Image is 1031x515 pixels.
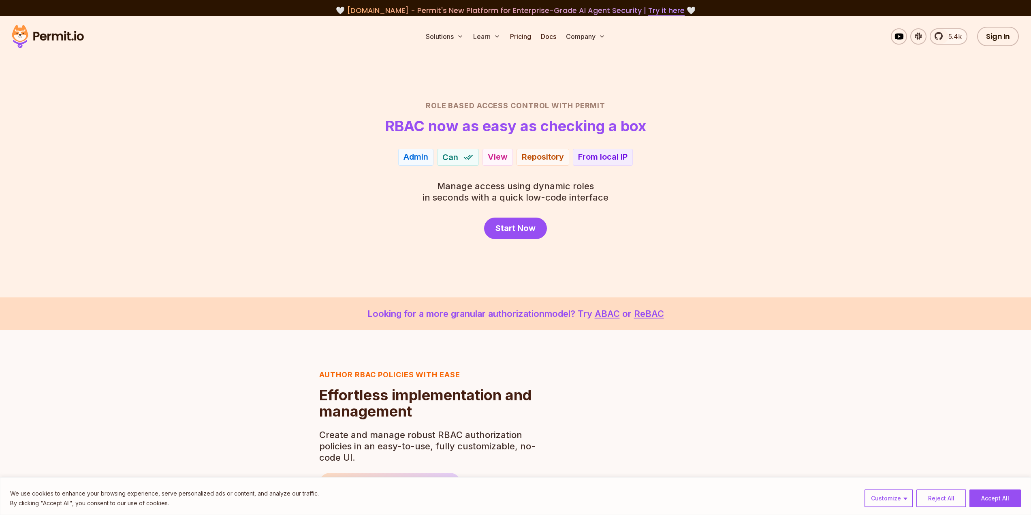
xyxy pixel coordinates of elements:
[19,5,1012,16] div: 🤍 🤍
[319,473,461,494] a: Add it to your app in minutes!
[8,23,88,50] img: Permit logo
[563,28,608,45] button: Company
[969,489,1021,507] button: Accept All
[10,489,319,498] p: We use cookies to enhance your browsing experience, serve personalized ads or content, and analyz...
[423,180,608,203] p: in seconds with a quick low-code interface
[232,100,799,111] h2: Role Based Access Control
[423,28,467,45] button: Solutions
[916,489,966,507] button: Reject All
[347,5,685,15] span: [DOMAIN_NAME] - Permit's New Platform for Enterprise-Grade AI Agent Security |
[423,180,608,192] span: Manage access using dynamic roles
[551,100,605,111] span: with Permit
[930,28,967,45] a: 5.4k
[10,498,319,508] p: By clicking "Accept All", you consent to our use of cookies.
[442,152,458,163] span: Can
[385,118,646,134] h1: RBAC now as easy as checking a box
[488,151,508,162] div: View
[538,28,559,45] a: Docs
[865,489,913,507] button: Customize
[578,151,628,162] div: From local IP
[319,369,540,380] h3: Author RBAC POLICIES with EASE
[507,28,534,45] a: Pricing
[648,5,685,16] a: Try it here
[522,151,564,162] div: Repository
[495,222,536,234] span: Start Now
[943,32,962,41] span: 5.4k
[319,387,540,419] h2: Effortless implementation and management
[484,218,547,239] a: Start Now
[634,308,664,319] a: ReBAC
[595,308,620,319] a: ABAC
[319,429,540,463] p: Create and manage robust RBAC authorization policies in an easy-to-use, fully customizable, no-co...
[19,307,1012,321] p: Looking for a more granular authorization model? Try or
[470,28,504,45] button: Learn
[403,151,428,162] div: Admin
[977,27,1019,46] a: Sign In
